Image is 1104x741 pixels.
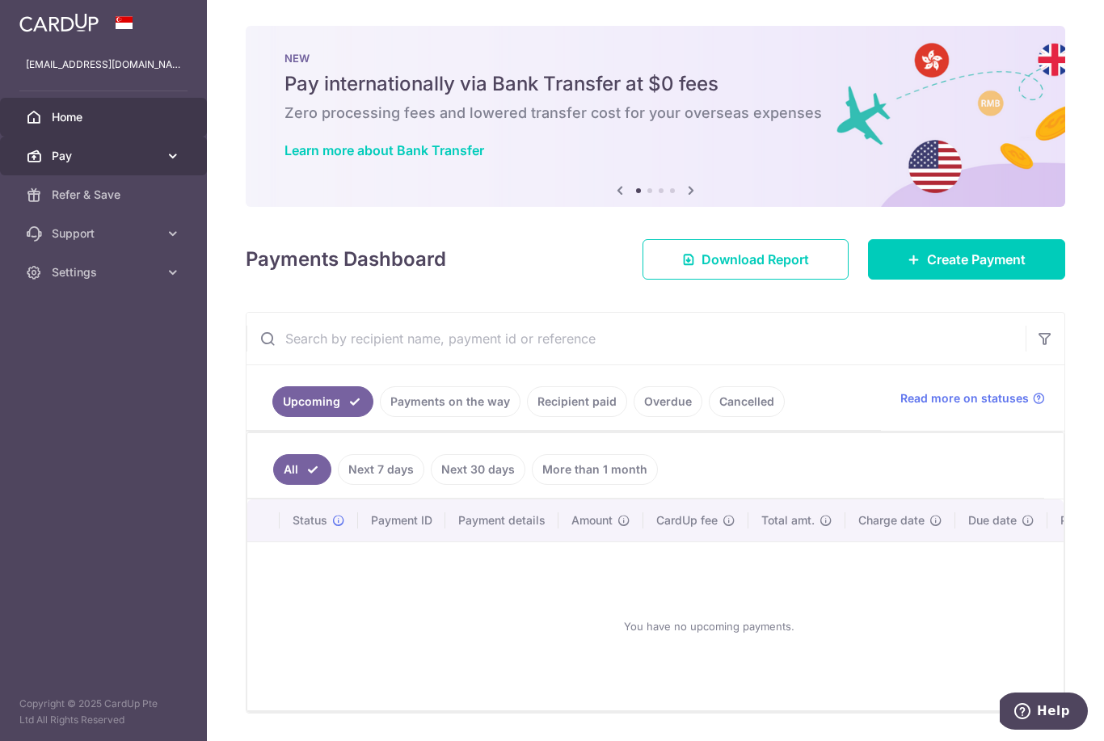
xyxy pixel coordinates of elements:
[380,386,520,417] a: Payments on the way
[52,225,158,242] span: Support
[1000,693,1088,733] iframe: Opens a widget where you can find more information
[284,71,1026,97] h5: Pay internationally via Bank Transfer at $0 fees
[26,57,181,73] p: [EMAIL_ADDRESS][DOMAIN_NAME]
[273,454,331,485] a: All
[571,512,613,528] span: Amount
[927,250,1026,269] span: Create Payment
[431,454,525,485] a: Next 30 days
[246,26,1065,207] img: Bank transfer banner
[358,499,445,541] th: Payment ID
[527,386,627,417] a: Recipient paid
[868,239,1065,280] a: Create Payment
[284,103,1026,123] h6: Zero processing fees and lowered transfer cost for your overseas expenses
[761,512,815,528] span: Total amt.
[858,512,925,528] span: Charge date
[293,512,327,528] span: Status
[52,187,158,203] span: Refer & Save
[338,454,424,485] a: Next 7 days
[445,499,558,541] th: Payment details
[52,148,158,164] span: Pay
[643,239,849,280] a: Download Report
[272,386,373,417] a: Upcoming
[19,13,99,32] img: CardUp
[284,142,484,158] a: Learn more about Bank Transfer
[532,454,658,485] a: More than 1 month
[900,390,1029,406] span: Read more on statuses
[247,313,1026,364] input: Search by recipient name, payment id or reference
[284,52,1026,65] p: NEW
[900,390,1045,406] a: Read more on statuses
[702,250,809,269] span: Download Report
[246,245,446,274] h4: Payments Dashboard
[634,386,702,417] a: Overdue
[52,109,158,125] span: Home
[656,512,718,528] span: CardUp fee
[968,512,1017,528] span: Due date
[52,264,158,280] span: Settings
[709,386,785,417] a: Cancelled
